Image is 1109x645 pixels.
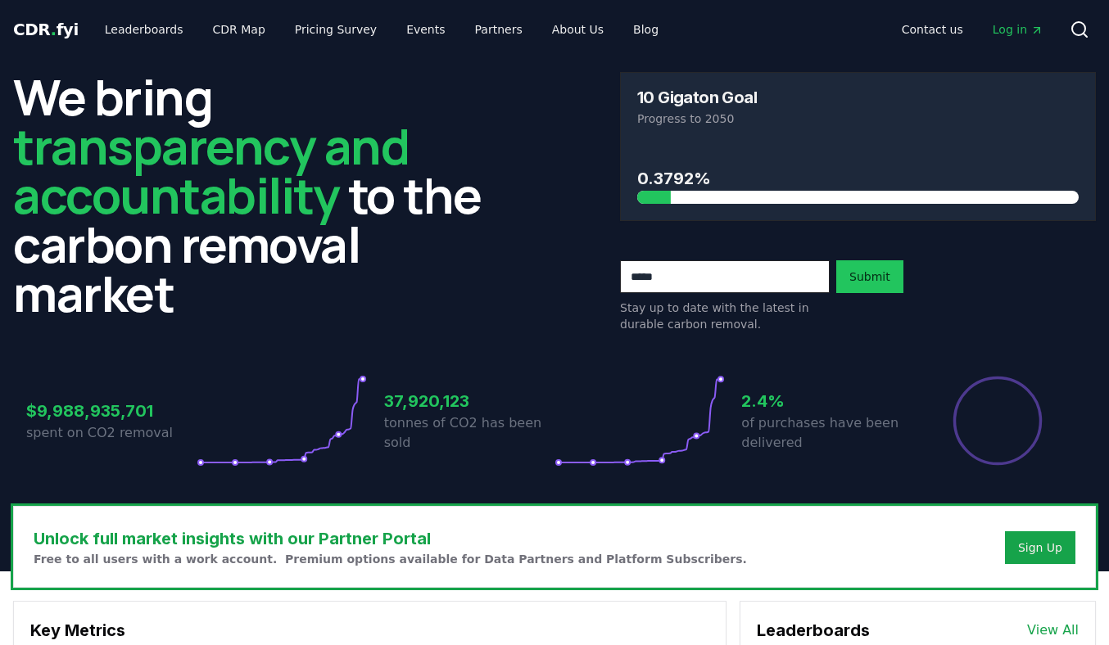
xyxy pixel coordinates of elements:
[1018,539,1062,556] a: Sign Up
[34,526,747,551] h3: Unlock full market insights with our Partner Portal
[539,15,617,44] a: About Us
[30,618,709,643] h3: Key Metrics
[620,15,672,44] a: Blog
[384,413,554,453] p: tonnes of CO2 has been sold
[92,15,197,44] a: Leaderboards
[393,15,458,44] a: Events
[462,15,536,44] a: Partners
[741,413,912,453] p: of purchases have been delivered
[92,15,672,44] nav: Main
[980,15,1057,44] a: Log in
[836,260,903,293] button: Submit
[34,551,747,567] p: Free to all users with a work account. Premium options available for Data Partners and Platform S...
[637,89,757,106] h3: 10 Gigaton Goal
[200,15,278,44] a: CDR Map
[1027,620,1079,640] a: View All
[757,618,870,643] h3: Leaderboards
[26,399,197,423] h3: $9,988,935,701
[13,112,409,228] span: transparency and accountability
[889,15,1057,44] nav: Main
[13,20,79,39] span: CDR fyi
[384,389,554,413] h3: 37,920,123
[637,166,1079,191] h3: 0.3792%
[993,21,1043,38] span: Log in
[1005,531,1075,564] button: Sign Up
[952,375,1043,467] div: Percentage of sales delivered
[26,423,197,443] p: spent on CO2 removal
[620,300,830,332] p: Stay up to date with the latest in durable carbon removal.
[889,15,976,44] a: Contact us
[282,15,390,44] a: Pricing Survey
[637,111,1079,127] p: Progress to 2050
[13,72,489,318] h2: We bring to the carbon removal market
[13,18,79,41] a: CDR.fyi
[51,20,57,39] span: .
[741,389,912,413] h3: 2.4%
